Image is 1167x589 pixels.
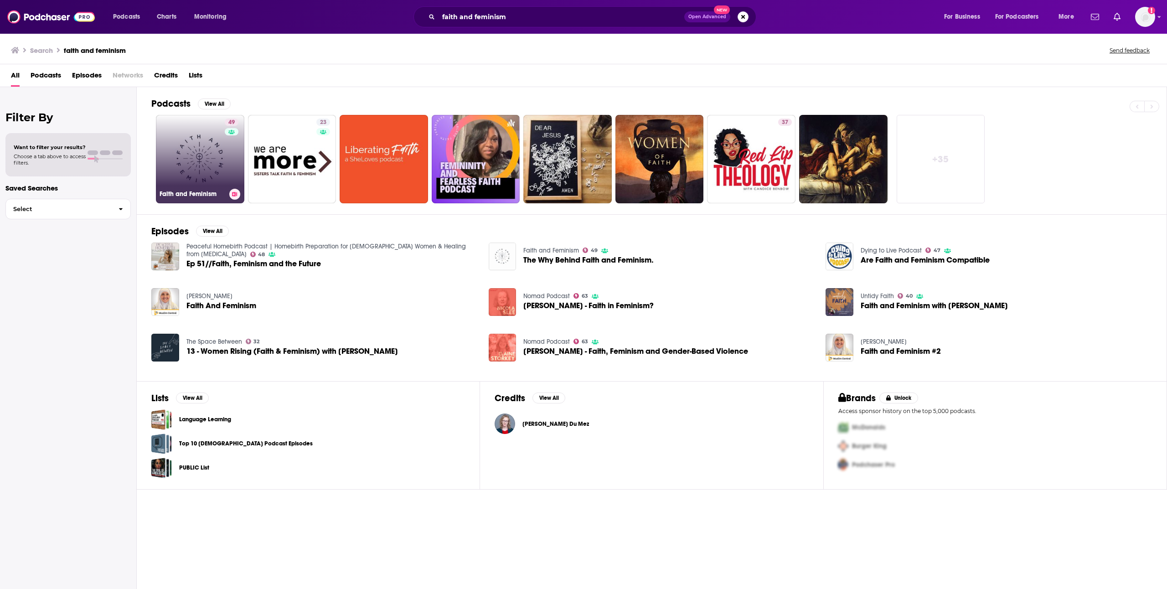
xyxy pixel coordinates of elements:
[489,334,516,362] img: Elaine Storkey - Faith, Feminism and Gender-Based Violence
[107,10,152,24] button: open menu
[826,243,853,270] img: Are Faith and Feminism Compatible
[151,288,179,316] img: Faith And Feminism
[1107,46,1152,54] button: Send feedback
[835,418,852,437] img: First Pro Logo
[573,339,588,344] a: 63
[906,294,913,298] span: 40
[495,409,808,439] button: Kristin Kobes Du MezKristin Kobes Du Mez
[583,248,598,253] a: 49
[1135,7,1155,27] span: Logged in as EllaRoseMurphy
[1059,10,1074,23] span: More
[523,302,654,310] span: [PERSON_NAME] - Faith in Feminism?
[861,256,990,264] a: Are Faith and Feminism Compatible
[156,115,244,203] a: 49Faith and Feminism
[30,46,53,55] h3: Search
[151,98,231,109] a: PodcastsView All
[995,10,1039,23] span: For Podcasters
[707,115,795,203] a: 37
[861,292,894,300] a: Untidy Faith
[782,118,788,127] span: 37
[258,253,265,257] span: 48
[826,288,853,316] img: Faith and Feminism with Meghan Tschanz
[835,455,852,474] img: Third Pro Logo
[179,439,313,449] a: Top 10 [DEMOGRAPHIC_DATA] Podcast Episodes
[186,260,321,268] span: Ep 51//Faith, Feminism and the Future
[778,119,792,126] a: 37
[835,437,852,455] img: Second Pro Logo
[1135,7,1155,27] img: User Profile
[898,293,913,299] a: 40
[989,10,1052,24] button: open menu
[72,68,102,87] a: Episodes
[532,393,565,403] button: View All
[186,302,256,310] a: Faith And Feminism
[934,248,940,253] span: 47
[225,119,238,126] a: 49
[523,302,654,310] a: Nicola Slee - Faith in Feminism?
[151,434,172,454] a: Top 10 Christian Podcast Episodes
[14,144,86,150] span: Want to filter your results?
[852,442,887,450] span: Burger King
[495,413,515,434] a: Kristin Kobes Du Mez
[861,347,941,355] a: Faith and Feminism #2
[422,6,765,27] div: Search podcasts, credits, & more...
[14,153,86,166] span: Choose a tab above to access filters.
[160,190,226,198] h3: Faith and Feminism
[489,243,516,270] img: The Why Behind Faith and Feminism.
[1148,7,1155,14] svg: Email not verified
[897,115,985,203] a: +35
[573,293,588,299] a: 63
[684,11,730,22] button: Open AdvancedNew
[5,184,131,192] p: Saved Searches
[852,424,885,431] span: McDonalds
[151,243,179,270] img: Ep 51//Faith, Feminism and the Future
[186,338,242,346] a: The Space Between
[522,420,589,428] span: [PERSON_NAME] Du Mez
[7,8,95,26] img: Podchaser - Follow, Share and Rate Podcasts
[151,393,169,404] h2: Lists
[186,347,398,355] span: 13 - Women Rising (Faith & Feminism) with [PERSON_NAME]
[316,119,330,126] a: 23
[826,334,853,362] img: Faith and Feminism #2
[1087,9,1103,25] a: Show notifications dropdown
[523,256,654,264] span: The Why Behind Faith and Feminism.
[151,458,172,478] span: PUBLIC List
[838,408,1152,414] p: Access sponsor history on the top 5,000 podcasts.
[6,206,111,212] span: Select
[154,68,178,87] a: Credits
[151,334,179,362] img: 13 - Women Rising (Faith & Feminism) with Meghan Tschanz
[250,252,265,257] a: 48
[5,199,131,219] button: Select
[189,68,202,87] span: Lists
[944,10,980,23] span: For Business
[523,347,748,355] a: Elaine Storkey - Faith, Feminism and Gender-Based Violence
[1052,10,1085,24] button: open menu
[151,98,191,109] h2: Podcasts
[157,10,176,23] span: Charts
[320,118,326,127] span: 23
[246,339,260,344] a: 32
[582,340,588,344] span: 63
[495,393,525,404] h2: Credits
[198,98,231,109] button: View All
[151,409,172,430] a: Language Learning
[489,288,516,316] a: Nicola Slee - Faith in Feminism?
[5,111,131,124] h2: Filter By
[591,248,598,253] span: 49
[861,302,1008,310] a: Faith and Feminism with Meghan Tschanz
[523,292,570,300] a: Nomad Podcast
[11,68,20,87] a: All
[582,294,588,298] span: 63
